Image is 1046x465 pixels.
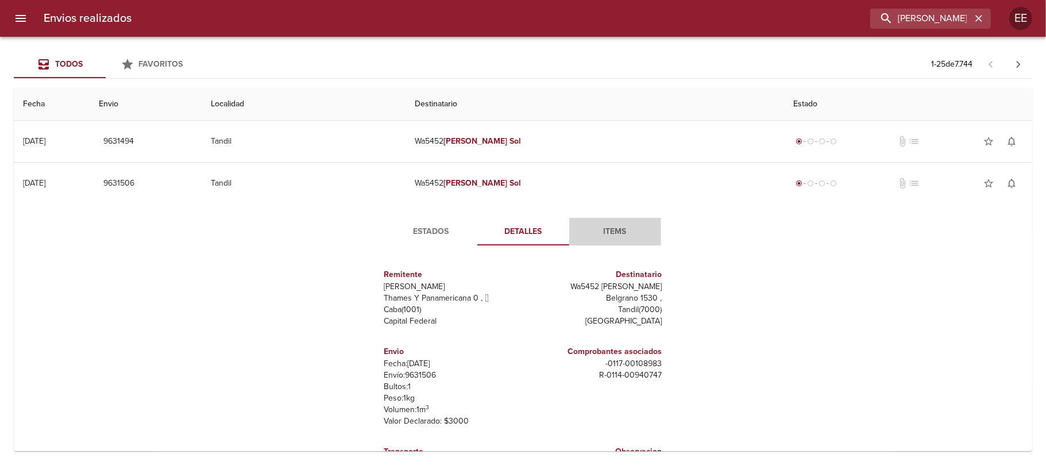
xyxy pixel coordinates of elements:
th: Destinatario [406,88,784,121]
p: Valor Declarado: $ 3000 [384,416,519,427]
span: radio_button_unchecked [819,138,825,145]
span: radio_button_checked [796,138,802,145]
th: Envio [90,88,202,121]
span: notifications_none [1006,136,1017,147]
span: star_border [983,178,994,189]
p: Caba ( 1001 ) [384,304,519,316]
button: menu [7,5,34,32]
td: Wa5452 [406,163,784,204]
div: Generado [793,178,839,189]
p: Peso: 1 kg [384,393,519,404]
em: [PERSON_NAME] [443,136,507,146]
p: 1 - 25 de 7.744 [931,59,972,70]
td: Wa5452 [406,121,784,162]
div: [DATE] [23,178,45,188]
span: Pagina siguiente [1005,51,1032,78]
div: Generado [793,136,839,147]
span: star_border [983,136,994,147]
h6: Observacion [528,445,662,458]
span: notifications_none [1006,178,1017,189]
span: Detalles [484,225,562,239]
div: EE [1009,7,1032,30]
span: 9631494 [103,134,134,149]
th: Localidad [202,88,406,121]
span: Todos [55,59,83,69]
span: 9631506 [103,176,134,191]
span: Estados [392,225,470,239]
p: Wa5452 [PERSON_NAME] [528,281,662,293]
input: buscar [870,9,971,29]
em: [PERSON_NAME] [443,178,507,188]
span: radio_button_unchecked [819,180,825,187]
sup: 3 [426,403,430,411]
span: radio_button_unchecked [807,180,814,187]
div: Tabs detalle de guia [385,218,661,245]
button: Agregar a favoritos [977,172,1000,195]
div: Abrir información de usuario [1009,7,1032,30]
p: Envío: 9631506 [384,370,519,381]
p: [PERSON_NAME] [384,281,519,293]
p: Thames Y Panamericana 0 ,   [384,293,519,304]
h6: Destinatario [528,268,662,281]
h6: Transporte [384,445,519,458]
div: Tabs Envios [14,51,198,78]
span: radio_button_unchecked [830,138,837,145]
td: Tandil [202,121,406,162]
h6: Comprobantes asociados [528,345,662,358]
button: 9631494 [99,131,138,152]
p: Belgrano 1530 , [528,293,662,304]
em: Sol [510,178,521,188]
th: Estado [784,88,1032,121]
p: R - 0114 - 00940747 [528,370,662,381]
h6: Envio [384,345,519,358]
span: Items [576,225,654,239]
span: radio_button_checked [796,180,802,187]
p: Tandil ( 7000 ) [528,304,662,316]
span: Pagina anterior [977,58,1005,70]
h6: Remitente [384,268,519,281]
span: radio_button_unchecked [830,180,837,187]
p: Capital Federal [384,316,519,327]
p: Volumen: 1 m [384,404,519,416]
button: Activar notificaciones [1000,130,1023,153]
span: No tiene documentos adjuntos [897,178,908,189]
th: Fecha [14,88,90,121]
p: Bultos: 1 [384,381,519,393]
h6: Envios realizados [44,9,132,28]
button: Agregar a favoritos [977,130,1000,153]
p: [GEOGRAPHIC_DATA] [528,316,662,327]
span: No tiene documentos adjuntos [897,136,908,147]
p: - 0117 - 00108983 [528,358,662,370]
span: No tiene pedido asociado [908,136,920,147]
em: Sol [510,136,521,146]
span: No tiene pedido asociado [908,178,920,189]
div: [DATE] [23,136,45,146]
span: Favoritos [139,59,183,69]
td: Tandil [202,163,406,204]
button: Activar notificaciones [1000,172,1023,195]
span: radio_button_unchecked [807,138,814,145]
p: Fecha: [DATE] [384,358,519,370]
button: 9631506 [99,173,139,194]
